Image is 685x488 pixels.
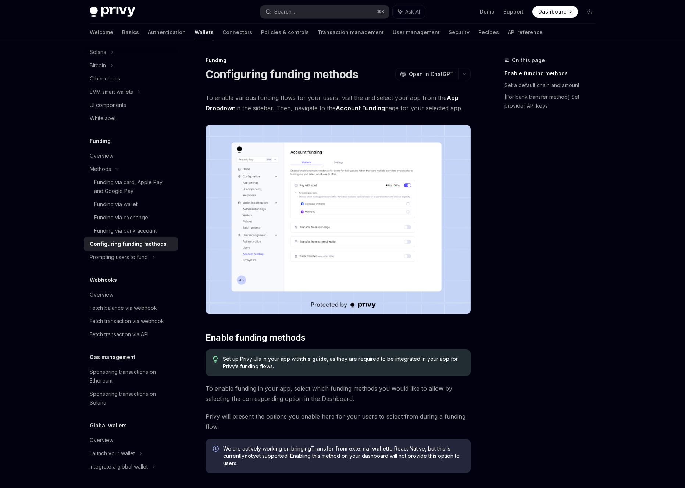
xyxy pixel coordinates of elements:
[94,226,157,235] div: Funding via bank account
[90,24,113,41] a: Welcome
[584,6,596,18] button: Toggle dark mode
[206,383,471,404] span: To enable funding in your app, select which funding methods you would like to allow by selecting ...
[84,315,178,328] a: Fetch transaction via webhook
[223,355,463,370] span: Set up Privy UIs in your app with , as they are required to be integrated in your app for Privy’s...
[90,290,113,299] div: Overview
[94,213,148,222] div: Funding via exchange
[503,8,524,15] a: Support
[90,317,164,326] div: Fetch transaction via webhook
[532,6,578,18] a: Dashboard
[84,176,178,198] a: Funding via card, Apple Pay, and Google Pay
[90,114,115,123] div: Whitelabel
[90,7,135,17] img: dark logo
[393,5,425,18] button: Ask AI
[84,301,178,315] a: Fetch balance via webhook
[84,72,178,85] a: Other chains
[377,9,385,15] span: ⌘ K
[213,446,220,453] svg: Info
[274,7,295,16] div: Search...
[90,304,157,312] div: Fetch balance via webhook
[206,57,471,64] div: Funding
[90,74,120,83] div: Other chains
[393,24,440,41] a: User management
[90,462,148,471] div: Integrate a global wallet
[405,8,420,15] span: Ask AI
[84,112,178,125] a: Whitelabel
[90,253,148,262] div: Prompting users to fund
[336,104,385,112] a: Account Funding
[84,198,178,211] a: Funding via wallet
[206,93,471,113] span: To enable various funding flows for your users, visit the and select your app from the in the sid...
[318,24,384,41] a: Transaction management
[512,56,545,65] span: On this page
[90,240,167,248] div: Configuring funding methods
[261,24,309,41] a: Policies & controls
[90,165,111,173] div: Methods
[84,98,178,112] a: UI components
[504,79,602,91] a: Set a default chain and amount
[449,24,470,41] a: Security
[222,24,252,41] a: Connectors
[90,101,126,110] div: UI components
[90,61,106,70] div: Bitcoin
[122,24,139,41] a: Basics
[90,421,127,430] h5: Global wallets
[206,411,471,432] span: Privy will present the options you enable here for your users to select from during a funding flow.
[508,24,543,41] a: API reference
[94,200,138,209] div: Funding via wallet
[478,24,499,41] a: Recipes
[90,276,117,284] h5: Webhooks
[90,87,133,96] div: EVM smart wallets
[245,453,253,459] strong: not
[538,8,567,15] span: Dashboard
[480,8,495,15] a: Demo
[84,387,178,409] a: Sponsoring transactions on Solana
[90,151,113,160] div: Overview
[223,445,463,467] span: We are actively working on bringing to React Native, but this is currently yet supported. Enablin...
[206,68,358,81] h1: Configuring funding methods
[195,24,214,41] a: Wallets
[90,330,149,339] div: Fetch transaction via API
[260,5,389,18] button: Search...⌘K
[84,434,178,447] a: Overview
[90,436,113,445] div: Overview
[311,445,388,452] strong: Transfer from external wallet
[206,332,306,344] span: Enable funding methods
[504,91,602,112] a: [For bank transfer method] Set provider API keys
[395,68,458,80] button: Open in ChatGPT
[84,224,178,237] a: Funding via bank account
[90,353,135,362] h5: Gas management
[206,125,471,314] img: Fundingupdate PNG
[504,68,602,79] a: Enable funding methods
[90,137,111,146] h5: Funding
[90,390,174,407] div: Sponsoring transactions on Solana
[301,356,327,362] a: this guide
[409,71,454,78] span: Open in ChatGPT
[84,211,178,224] a: Funding via exchange
[84,237,178,251] a: Configuring funding methods
[94,178,174,195] div: Funding via card, Apple Pay, and Google Pay
[90,449,135,458] div: Launch your wallet
[84,288,178,301] a: Overview
[84,149,178,162] a: Overview
[148,24,186,41] a: Authentication
[213,356,218,363] svg: Tip
[84,328,178,341] a: Fetch transaction via API
[84,365,178,387] a: Sponsoring transactions on Ethereum
[90,367,174,385] div: Sponsoring transactions on Ethereum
